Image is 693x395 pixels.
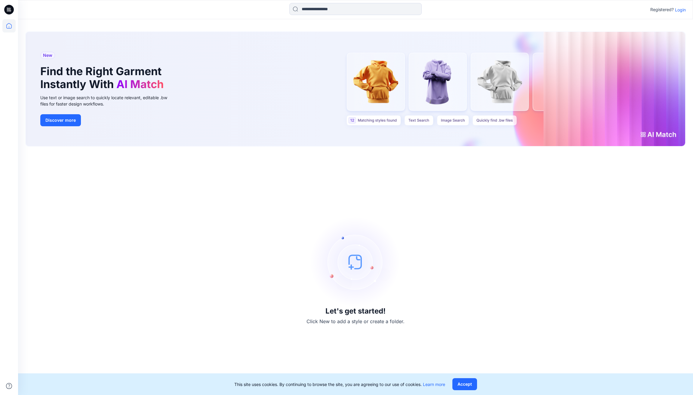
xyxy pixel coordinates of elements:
[43,52,52,59] span: New
[40,65,167,91] h1: Find the Right Garment Instantly With
[116,78,164,91] span: AI Match
[325,307,386,315] h3: Let's get started!
[650,6,674,13] p: Registered?
[40,114,81,126] button: Discover more
[234,381,445,387] p: This site uses cookies. By continuing to browse the site, you are agreeing to our use of cookies.
[310,217,401,307] img: empty-state-image.svg
[306,318,405,325] p: Click New to add a style or create a folder.
[40,94,176,107] div: Use text or image search to quickly locate relevant, editable .bw files for faster design workflows.
[675,7,686,13] p: Login
[452,378,477,390] button: Accept
[423,382,445,387] a: Learn more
